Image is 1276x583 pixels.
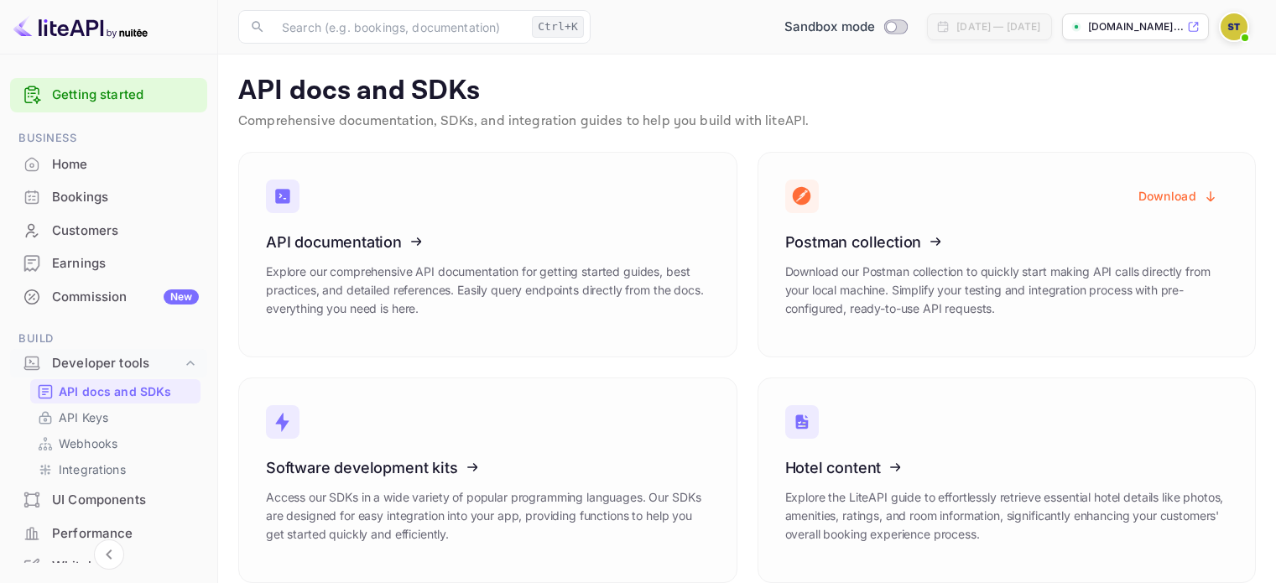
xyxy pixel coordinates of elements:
img: LiteAPI logo [13,13,148,40]
div: Webhooks [30,431,201,455]
div: Earnings [10,247,207,280]
div: Developer tools [52,354,182,373]
div: CommissionNew [10,281,207,314]
a: Earnings [10,247,207,278]
div: Home [10,148,207,181]
p: API Keys [59,409,108,426]
h3: Software development kits [266,459,710,476]
div: Whitelabel [52,557,199,576]
div: Bookings [10,181,207,214]
p: [DOMAIN_NAME]... [1088,19,1184,34]
p: Access our SDKs in a wide variety of popular programming languages. Our SDKs are designed for eas... [266,488,710,544]
div: API docs and SDKs [30,379,201,403]
div: Commission [52,288,199,307]
div: UI Components [10,484,207,517]
p: Webhooks [59,435,117,452]
a: Hotel contentExplore the LiteAPI guide to effortlessly retrieve essential hotel details like phot... [758,377,1257,583]
h3: Postman collection [785,233,1229,251]
div: Bookings [52,188,199,207]
button: Download [1128,180,1228,212]
div: Performance [10,518,207,550]
div: Home [52,155,199,174]
div: [DATE] — [DATE] [956,19,1040,34]
div: Earnings [52,254,199,273]
span: Build [10,330,207,348]
input: Search (e.g. bookings, documentation) [272,10,525,44]
a: Customers [10,215,207,246]
p: API docs and SDKs [59,383,172,400]
a: API documentationExplore our comprehensive API documentation for getting started guides, best pra... [238,152,737,357]
div: API Keys [30,405,201,429]
a: Integrations [37,461,194,478]
button: Collapse navigation [94,539,124,570]
div: UI Components [52,491,199,510]
p: Explore our comprehensive API documentation for getting started guides, best practices, and detai... [266,263,710,318]
a: Whitelabel [10,550,207,581]
img: soufiane tiss [1221,13,1247,40]
span: Business [10,129,207,148]
p: Integrations [59,461,126,478]
div: Developer tools [10,349,207,378]
h3: API documentation [266,233,710,251]
a: Software development kitsAccess our SDKs in a wide variety of popular programming languages. Our ... [238,377,737,583]
h3: Hotel content [785,459,1229,476]
a: Home [10,148,207,180]
div: Switch to Production mode [778,18,914,37]
div: Customers [52,221,199,241]
a: Bookings [10,181,207,212]
a: CommissionNew [10,281,207,312]
div: Getting started [10,78,207,112]
div: Customers [10,215,207,247]
div: Ctrl+K [532,16,584,38]
div: Integrations [30,457,201,481]
div: Performance [52,524,199,544]
p: API docs and SDKs [238,75,1256,108]
div: New [164,289,199,305]
a: UI Components [10,484,207,515]
a: API docs and SDKs [37,383,194,400]
p: Download our Postman collection to quickly start making API calls directly from your local machin... [785,263,1229,318]
p: Comprehensive documentation, SDKs, and integration guides to help you build with liteAPI. [238,112,1256,132]
span: Sandbox mode [784,18,876,37]
a: API Keys [37,409,194,426]
a: Performance [10,518,207,549]
p: Explore the LiteAPI guide to effortlessly retrieve essential hotel details like photos, amenities... [785,488,1229,544]
a: Webhooks [37,435,194,452]
a: Getting started [52,86,199,105]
